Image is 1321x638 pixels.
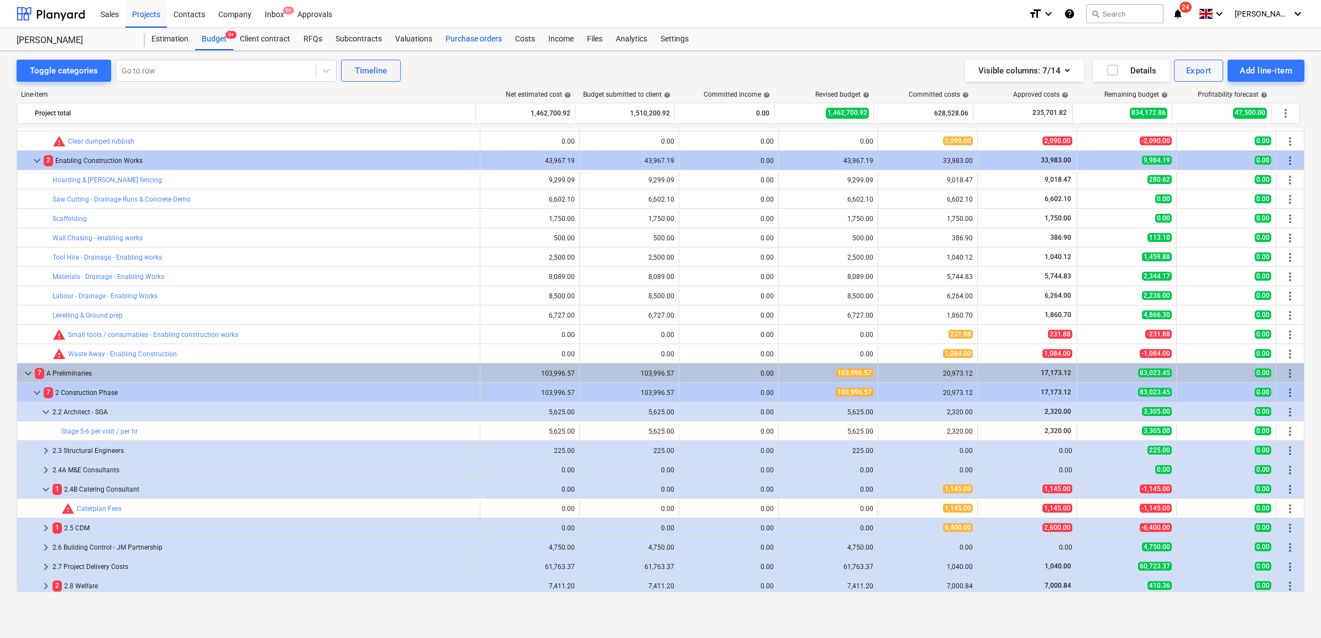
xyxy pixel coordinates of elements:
[584,389,674,397] div: 103,996.57
[1142,291,1172,300] span: 2,236.00
[145,28,195,50] a: Estimation
[1044,272,1072,280] span: 5,744.83
[1186,64,1212,78] div: Export
[584,234,674,242] div: 500.00
[233,28,297,50] a: Client contract
[684,273,774,281] div: 0.00
[982,447,1072,455] div: 0.00
[30,154,44,167] span: keyboard_arrow_down
[485,466,575,474] div: 0.00
[609,28,654,50] div: Analytics
[1233,108,1267,118] span: 47,500.00
[883,466,973,474] div: 0.00
[1106,64,1156,78] div: Details
[1283,173,1297,187] span: More actions
[883,447,973,455] div: 0.00
[1155,214,1172,223] span: 0.00
[68,138,134,145] a: Clear dumped rubbish
[61,428,138,435] a: Stage 5-6 per visit / per hr
[783,428,873,435] div: 5,625.00
[684,466,774,474] div: 0.00
[883,234,973,242] div: 386.90
[485,408,575,416] div: 5,625.00
[1255,349,1271,358] span: 0.00
[783,234,873,242] div: 500.00
[684,486,774,493] div: 0.00
[1255,156,1271,165] span: 0.00
[53,403,475,421] div: 2.2 Architect - SGA
[1283,309,1297,322] span: More actions
[44,384,475,402] div: 2 Consruction Phase
[1279,107,1292,120] span: More actions
[584,215,674,223] div: 1,750.00
[584,350,674,358] div: 0.00
[329,28,389,50] div: Subcontracts
[684,370,774,377] div: 0.00
[783,157,873,165] div: 43,967.19
[1042,504,1072,513] span: 1,145.00
[53,442,475,460] div: 2.3 Structural Engineers
[439,28,509,50] div: Purchase orders
[883,428,973,435] div: 2,320.00
[1138,388,1172,397] span: 83,023.45
[684,292,774,300] div: 0.00
[948,330,973,339] span: 231.88
[1044,311,1072,319] span: 1,860.70
[1138,368,1172,377] span: 83,023.45
[783,292,873,300] div: 8,500.00
[978,64,1071,78] div: Visible columns : 7/14
[355,64,387,78] div: Timeline
[39,560,53,573] span: keyboard_arrow_right
[684,447,774,455] div: 0.00
[960,92,969,98] span: help
[485,196,575,203] div: 6,602.10
[684,350,774,358] div: 0.00
[783,466,873,474] div: 0.00
[584,466,674,474] div: 0.00
[878,104,968,122] div: 628,528.06
[1042,523,1072,532] span: 2,600.00
[1283,270,1297,283] span: More actions
[389,28,439,50] a: Valuations
[580,104,670,122] div: 1,510,200.92
[1042,484,1072,493] span: 1,145.00
[1147,233,1172,242] span: 113.10
[1145,330,1172,339] span: -231.88
[39,541,53,554] span: keyboard_arrow_right
[562,92,571,98] span: help
[30,386,44,399] span: keyboard_arrow_down
[783,273,873,281] div: 8,089.00
[1040,156,1072,164] span: 33,983.00
[883,389,973,397] div: 20,973.12
[836,368,873,377] span: 103,996.57
[485,370,575,377] div: 103,996.57
[53,523,62,533] span: 1
[77,505,122,513] a: Caterplan Fees
[22,367,35,380] span: keyboard_arrow_down
[1147,175,1172,184] span: 280.62
[1174,60,1224,82] button: Export
[584,428,674,435] div: 5,625.00
[883,370,973,377] div: 20,973.12
[584,447,674,455] div: 225.00
[684,234,774,242] div: 0.00
[783,486,873,493] div: 0.00
[35,368,44,378] span: 7
[485,350,575,358] div: 0.00
[584,312,674,319] div: 6,727.00
[1283,386,1297,399] span: More actions
[654,28,695,50] a: Settings
[341,60,401,82] button: Timeline
[53,312,123,319] a: Levelling & Ground prep
[1147,446,1172,455] span: 225.00
[195,28,233,50] div: Budget
[1198,91,1267,98] div: Profitability forecast
[1142,156,1172,165] span: 9,984.19
[883,312,973,319] div: 1,860.70
[662,92,670,98] span: help
[195,28,233,50] a: Budget9+
[68,331,238,339] a: Small tools / consumables - Enabling construction works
